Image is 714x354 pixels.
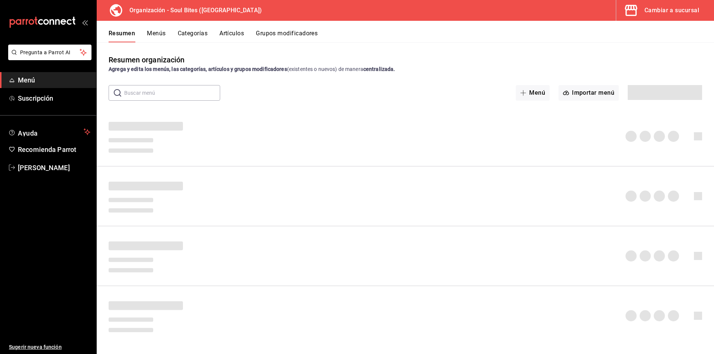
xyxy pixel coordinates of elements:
button: open_drawer_menu [82,19,88,25]
button: Artículos [219,30,244,42]
div: Resumen organización [109,54,185,65]
a: Pregunta a Parrot AI [5,54,91,62]
span: Sugerir nueva función [9,343,90,351]
button: Grupos modificadores [256,30,318,42]
button: Importar menú [559,85,619,101]
button: Categorías [178,30,208,42]
button: Menús [147,30,165,42]
div: (existentes o nuevos) de manera [109,65,702,73]
span: Menú [18,75,90,85]
strong: centralizada. [363,66,395,72]
button: Pregunta a Parrot AI [8,45,91,60]
span: Suscripción [18,93,90,103]
button: Menú [516,85,550,101]
div: Cambiar a sucursal [644,5,699,16]
h3: Organización - Soul Bites ([GEOGRAPHIC_DATA]) [123,6,262,15]
strong: Agrega y edita los menús, las categorías, artículos y grupos modificadores [109,66,287,72]
div: navigation tabs [109,30,714,42]
span: Pregunta a Parrot AI [20,49,80,56]
span: Recomienda Parrot [18,144,90,155]
span: [PERSON_NAME] [18,163,90,173]
input: Buscar menú [124,85,220,100]
button: Resumen [109,30,135,42]
span: Ayuda [18,127,81,136]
